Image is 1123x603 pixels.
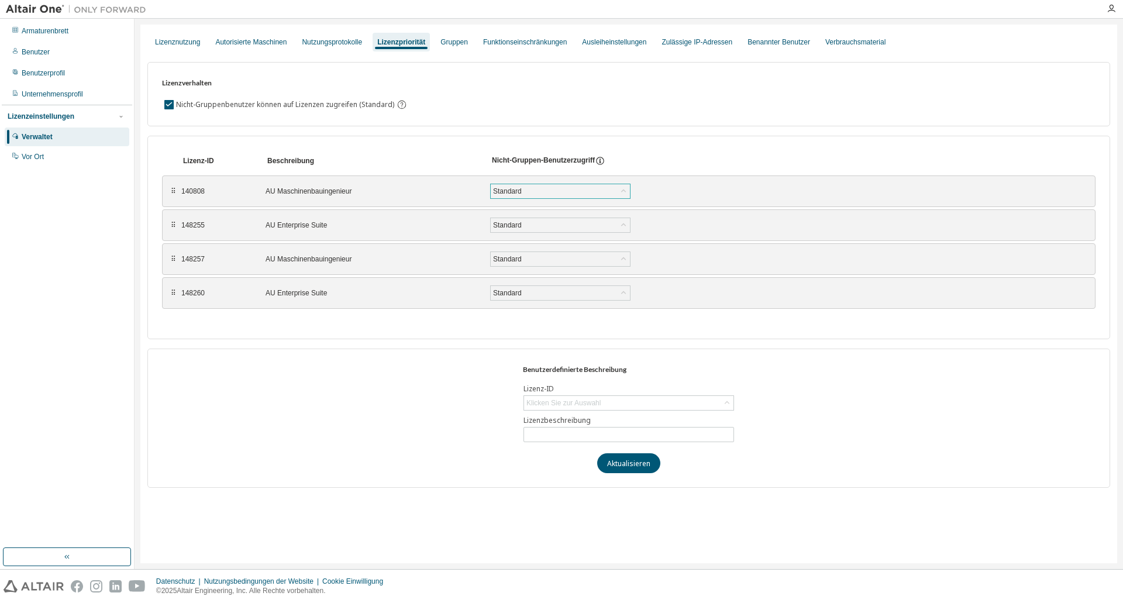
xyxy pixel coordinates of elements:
font: AU Enterprise Suite [266,289,327,297]
font: ⠿ [171,289,176,297]
font: Standard [493,255,522,263]
font: 148257 [181,255,205,263]
span: ⠿ [170,187,177,196]
font: Cookie Einwilligung [322,577,383,585]
img: instagram.svg [90,580,102,592]
font: Nicht-Gruppenbenutzer können auf Lizenzen zugreifen (Standard) [176,99,394,109]
font: 148260 [181,289,205,297]
span: ⠿ [170,254,177,264]
font: AU Enterprise Suite [266,221,327,229]
font: AU Maschinenbauingenieur [266,187,352,195]
font: Nutzungsprotokolle [302,38,362,46]
font: Lizenzbeschreibung [523,415,591,425]
font: Unternehmensprofil [22,90,83,98]
font: ⠿ [171,221,176,229]
img: Altair One [6,4,152,15]
font: Standard [493,221,522,229]
font: Benutzer [22,48,50,56]
font: Lizenznutzung [155,38,200,46]
font: Zulässige IP-Adressen [662,38,732,46]
svg: Standardmäßig kann jeder Benutzer, der keiner Gruppe zugeordnet ist, auf jede Lizenz zugreifen. D... [397,99,407,110]
div: Standard [491,286,630,300]
font: Nutzungsbedingungen der Website [204,577,314,585]
img: facebook.svg [71,580,83,592]
font: 2025 [161,587,177,595]
font: Armaturenbrett [22,27,68,35]
font: Gruppen [440,38,468,46]
font: Benutzerprofil [22,69,65,77]
span: ⠿ [170,288,177,298]
font: AU Maschinenbauingenieur [266,255,352,263]
span: ⠿ [170,220,177,230]
div: Klicken Sie zur Auswahl [524,396,733,410]
font: Verwaltet [22,133,53,141]
font: Lizenz-ID [523,384,554,394]
font: Lizenzpriorität [377,38,425,46]
div: Standard [491,218,630,232]
font: Autorisierte Maschinen [215,38,287,46]
font: Standard [493,187,522,195]
img: youtube.svg [129,580,146,592]
font: Vor Ort [22,153,44,161]
font: Beschreibung [267,157,314,165]
font: Verbrauchsmaterial [825,38,886,46]
font: Standard [493,289,522,297]
font: Benannter Benutzer [747,38,810,46]
font: Klicken Sie zur Auswahl [526,399,601,407]
img: linkedin.svg [109,580,122,592]
font: Altair Engineering, Inc. Alle Rechte vorbehalten. [177,587,325,595]
img: altair_logo.svg [4,580,64,592]
font: 140808 [181,187,205,195]
font: Datenschutz [156,577,195,585]
div: Standard [491,252,630,266]
font: 148255 [181,221,205,229]
font: Lizenz-ID [183,157,214,165]
font: Lizenzverhalten [162,78,212,87]
button: Aktualisieren [597,453,660,474]
font: Lizenzeinstellungen [8,112,74,120]
font: ⠿ [171,187,176,195]
font: ⠿ [171,255,176,263]
font: Ausleiheinstellungen [582,38,646,46]
div: Standard [491,184,630,198]
font: Benutzerdefinierte Beschreibung [523,365,626,374]
font: Nicht-Gruppen-Benutzerzugriff [492,156,595,164]
font: Aktualisieren [607,458,650,468]
font: Funktionseinschränkungen [483,38,567,46]
font: © [156,587,161,595]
